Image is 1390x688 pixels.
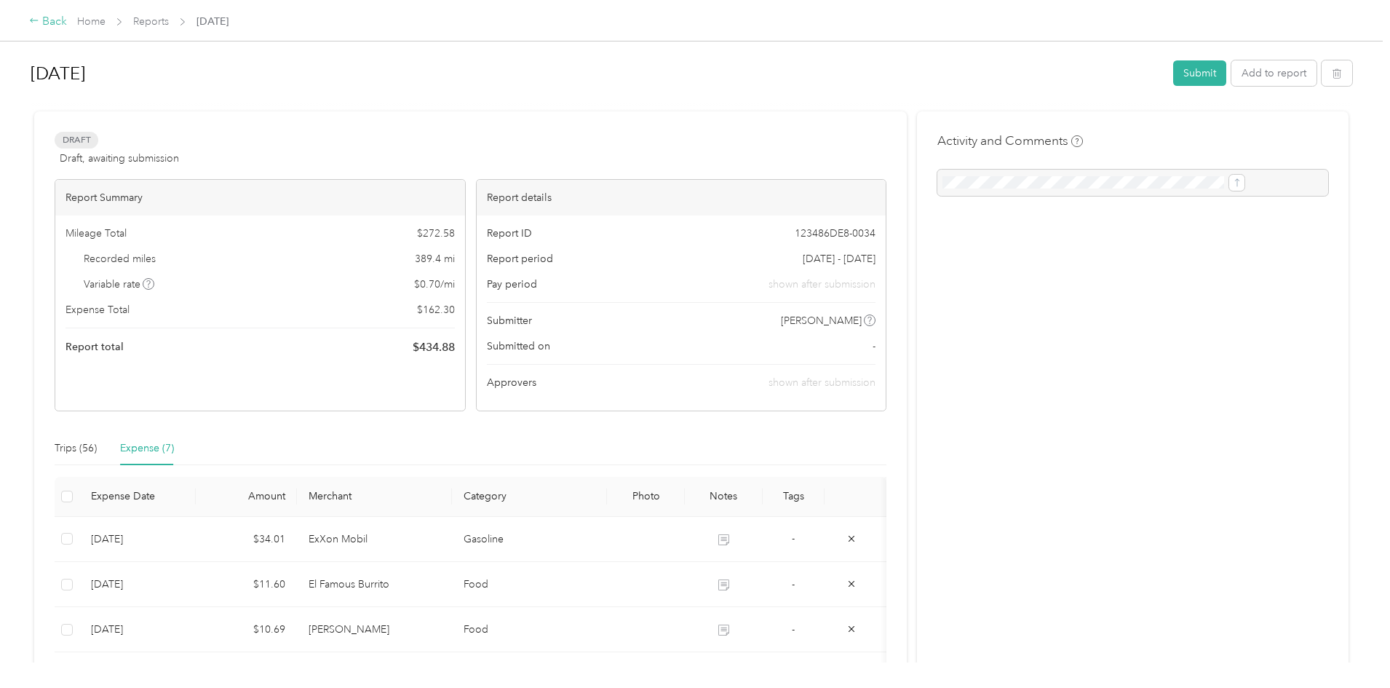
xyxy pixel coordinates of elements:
div: Expense (7) [120,440,174,456]
span: [DATE] [196,14,229,29]
h4: Activity and Comments [937,132,1083,150]
h1: Sep 2025 [31,56,1163,91]
td: $34.01 [196,517,297,562]
span: - [873,339,875,354]
span: - [792,578,795,590]
span: Draft, awaiting submission [60,151,179,166]
span: $ 0.70 / mi [414,277,455,292]
span: Draft [55,132,98,149]
th: Merchant [297,477,452,517]
span: Report ID [487,226,532,241]
td: 9-26-2025 [79,517,196,562]
span: Pay period [487,277,537,292]
span: $ 272.58 [417,226,455,241]
td: 9-18-2025 [79,607,196,652]
div: Report Summary [55,180,465,216]
span: Submitter [487,313,532,328]
button: Add to report [1231,60,1316,86]
a: Reports [133,15,169,28]
th: Amount [196,477,297,517]
span: $ 434.88 [413,339,455,356]
a: Home [77,15,106,28]
td: ExXon Mobil [297,517,452,562]
span: Variable rate [84,277,155,292]
td: McDonald's [297,607,452,652]
span: [PERSON_NAME] [781,313,862,328]
td: $11.60 [196,562,297,607]
td: - [763,562,825,607]
button: Submit [1173,60,1226,86]
td: Gasoline [452,517,607,562]
span: shown after submission [769,277,875,292]
th: Category [452,477,607,517]
span: Report total [65,339,124,355]
td: El Famous Burrito [297,562,452,607]
th: Notes [685,477,763,517]
th: Expense Date [79,477,196,517]
div: Trips (56) [55,440,97,456]
td: Food [452,607,607,652]
span: Submitted on [487,339,550,354]
div: Tags [774,490,813,502]
span: [DATE] - [DATE] [803,251,875,266]
span: 389.4 mi [415,251,455,266]
td: - [763,517,825,562]
td: - [763,607,825,652]
th: Photo [607,477,685,517]
th: Tags [763,477,825,517]
span: shown after submission [769,376,875,389]
span: $ 162.30 [417,302,455,317]
span: - [792,623,795,636]
span: Approvers [487,375,536,390]
span: Expense Total [65,302,130,317]
span: 123486DE8-0034 [795,226,875,241]
span: Mileage Total [65,226,127,241]
iframe: Everlance-gr Chat Button Frame [1308,606,1390,688]
td: Food [452,562,607,607]
span: - [792,532,795,545]
div: Back [29,13,67,31]
td: 9-24-2025 [79,562,196,607]
span: Recorded miles [84,251,156,266]
div: Report details [477,180,886,216]
td: $10.69 [196,607,297,652]
span: Report period [487,251,553,266]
